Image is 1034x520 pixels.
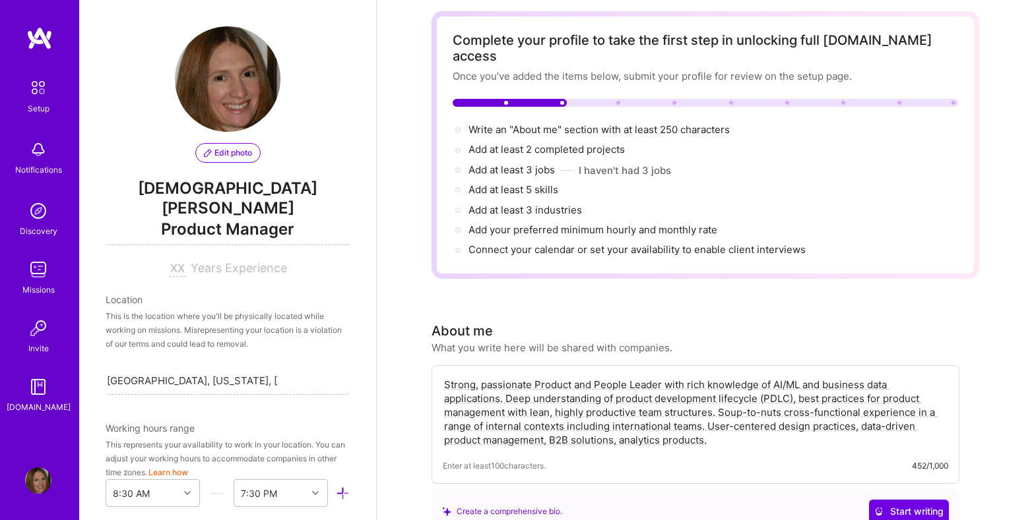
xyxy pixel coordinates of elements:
div: Notifications [15,163,62,177]
textarea: Strong, passionate Product and People Leader with rich knowledge of AI/ML and business data appli... [443,376,948,448]
img: setup [24,74,52,101]
div: [DOMAIN_NAME] [7,400,71,414]
i: icon Chevron [312,490,319,496]
span: Add at least 3 industries [469,204,582,216]
span: Start writing [874,505,944,518]
img: teamwork [25,256,51,283]
div: 452/1,000 [912,459,948,473]
span: Working hours range [106,422,195,434]
img: User Avatar [25,467,51,494]
div: 7:30 PM [241,486,277,500]
img: discovery [25,198,51,224]
div: This is the location where you'll be physically located while working on missions. Misrepresentin... [106,309,350,351]
img: guide book [25,374,51,400]
div: About me [432,321,493,341]
span: Add at least 2 completed projects [469,143,625,156]
div: Complete your profile to take the first step in unlocking full [DOMAIN_NAME] access [453,32,958,64]
span: Add at least 3 jobs [469,163,555,176]
div: What you write here will be shared with companies. [432,341,672,355]
input: XX [169,261,185,277]
button: Learn how [148,465,188,479]
a: User Avatar [22,467,55,494]
span: Product Manager [106,218,350,245]
span: [DEMOGRAPHIC_DATA][PERSON_NAME] [106,179,350,218]
span: Edit photo [204,147,252,159]
div: Missions [22,283,55,297]
img: bell [25,136,51,163]
img: logo [26,26,53,50]
span: Enter at least 100 characters. [443,459,546,473]
div: Discovery [20,224,57,238]
div: Location [106,293,350,306]
i: icon PencilPurple [204,149,212,157]
span: Write an "About me" section with at least 250 characters [469,123,732,136]
button: I haven't had 3 jobs [579,163,671,177]
span: Add your preferred minimum hourly and monthly rate [469,223,717,236]
i: icon HorizontalInLineDivider [210,486,224,500]
img: Invite [25,315,51,341]
i: icon SuggestedTeams [442,507,451,516]
div: Once you’ve added the items below, submit your profile for review on the setup page. [453,69,958,83]
span: Add at least 5 skills [469,183,558,196]
img: User Avatar [175,26,280,132]
div: Create a comprehensive bio. [442,504,562,518]
div: Setup [28,101,49,115]
div: This represents your availability to work in your location. You can adjust your working hours to ... [106,438,350,479]
i: icon CrystalBallWhite [874,507,884,516]
span: Years Experience [191,261,287,275]
i: icon Chevron [184,490,191,496]
div: Invite [28,341,49,355]
span: Connect your calendar or set your availability to enable client interviews [469,243,806,256]
div: 8:30 AM [113,486,150,500]
button: Edit photo [195,143,261,163]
